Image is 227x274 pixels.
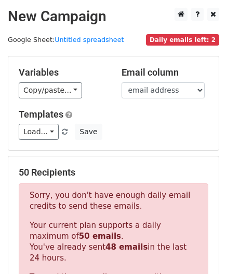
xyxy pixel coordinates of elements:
h5: Email column [122,67,209,78]
strong: 50 emails [79,232,121,241]
a: Templates [19,109,63,120]
p: Your current plan supports a daily maximum of . You've already sent in the last 24 hours. [30,220,197,264]
a: Untitled spreadsheet [55,36,124,44]
small: Google Sheet: [8,36,124,44]
h5: 50 Recipients [19,167,208,178]
iframe: Chat Widget [175,224,227,274]
a: Copy/paste... [19,82,82,98]
a: Load... [19,124,59,140]
a: Daily emails left: 2 [146,36,219,44]
h2: New Campaign [8,8,219,25]
strong: 48 emails [105,242,148,252]
p: Sorry, you don't have enough daily email credits to send these emails. [30,190,197,212]
span: Daily emails left: 2 [146,34,219,46]
h5: Variables [19,67,106,78]
button: Save [75,124,102,140]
